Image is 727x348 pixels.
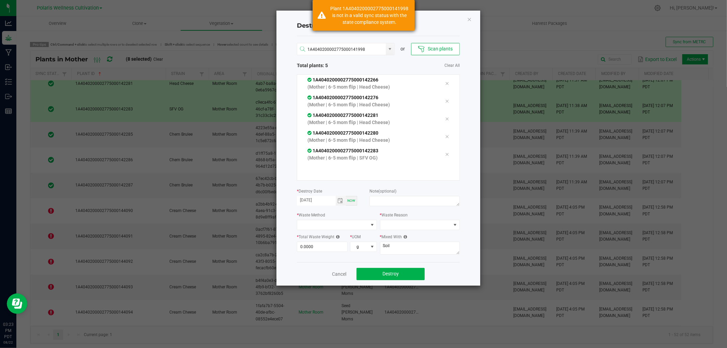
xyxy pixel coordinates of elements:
[411,43,460,55] button: Scan plants
[330,5,410,26] div: Plant 1A4040200002775000141998 is not in a valid sync status with the state compliance system.
[307,130,313,136] span: In Sync
[369,188,396,194] label: Note
[297,62,378,69] span: Total plants: 5
[382,271,399,276] span: Destroy
[380,212,408,218] label: Waste Reason
[307,119,435,126] p: (Mother | 6-5 mom flip | Head Cheese)
[307,148,313,153] span: In Sync
[7,293,27,314] iframe: Resource center
[307,95,313,100] span: In Sync
[467,15,472,23] button: Close
[440,97,454,105] div: Remove tag
[307,95,378,100] span: 1A4040200002775000142276
[395,45,411,52] div: or
[307,137,435,144] p: (Mother | 6-5 mom flip | Head Cheese)
[440,133,454,141] div: Remove tag
[307,77,378,82] span: 1A4040200002775000142266
[440,79,454,88] div: Remove tag
[440,150,454,158] div: Remove tag
[307,112,378,118] span: 1A4040200002775000142281
[444,63,460,69] a: Clear All
[297,196,336,205] input: Date
[380,234,407,240] label: Mixed With
[297,234,339,240] label: Total Waste Weight
[378,189,396,194] span: (optional)
[307,148,378,153] span: 1A4040200002775000142283
[307,77,313,82] span: In Sync
[440,115,454,123] div: Remove tag
[297,21,460,30] h4: Destroy Plants
[307,154,435,162] p: (Mother | 6-5 mom flip | SFV OG)
[402,235,407,239] i: Description of non-plant material mixed in with destroyed plant material.
[307,101,435,108] p: (Mother | 6-5 mom flip | Head Cheese)
[297,212,325,218] label: Waste Method
[350,242,368,252] span: g
[307,130,378,136] span: 1A4040200002775000142280
[297,188,322,194] label: Destroy Date
[336,196,346,206] span: Toggle calendar
[297,43,386,56] input: Search Plant ID...
[357,268,425,280] button: Destroy
[334,235,339,239] i: The total weight of all destroyed plants, will be averaged before syncing to METRC.
[350,234,361,240] label: UOM
[332,271,346,277] a: Cancel
[307,84,435,91] p: (Mother | 6-5 mom flip | Head Cheese)
[347,199,355,202] span: Now
[307,112,313,118] span: In Sync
